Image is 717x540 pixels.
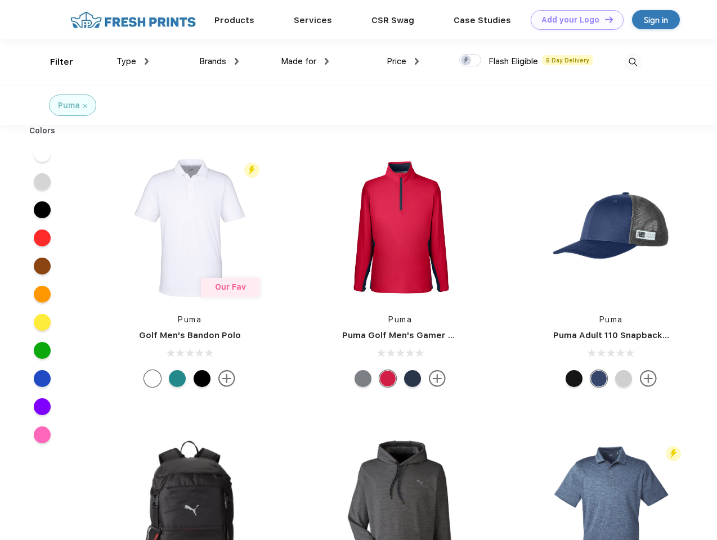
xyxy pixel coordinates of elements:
[50,56,73,69] div: Filter
[281,56,316,66] span: Made for
[644,13,668,26] div: Sign in
[640,370,657,387] img: more.svg
[199,56,226,66] span: Brands
[325,58,329,65] img: dropdown.png
[605,16,613,22] img: DT
[666,446,681,461] img: flash_active_toggle.svg
[215,282,246,291] span: Our Fav
[144,370,161,387] div: Bright White
[139,330,241,340] a: Golf Men's Bandon Polo
[145,58,149,65] img: dropdown.png
[566,370,582,387] div: Pma Blk with Pma Blk
[379,370,396,387] div: Ski Patrol
[178,315,201,324] a: Puma
[355,370,371,387] div: Quiet Shade
[67,10,199,30] img: fo%20logo%202.webp
[244,163,259,178] img: flash_active_toggle.svg
[342,330,520,340] a: Puma Golf Men's Gamer Golf Quarter-Zip
[590,370,607,387] div: Peacoat with Qut Shd
[21,125,64,137] div: Colors
[194,370,210,387] div: Puma Black
[294,15,332,25] a: Services
[116,56,136,66] span: Type
[415,58,419,65] img: dropdown.png
[404,370,421,387] div: Navy Blazer
[218,370,235,387] img: more.svg
[536,153,686,303] img: func=resize&h=266
[83,104,87,108] img: filter_cancel.svg
[541,15,599,25] div: Add your Logo
[325,153,475,303] img: func=resize&h=266
[235,58,239,65] img: dropdown.png
[599,315,623,324] a: Puma
[214,15,254,25] a: Products
[429,370,446,387] img: more.svg
[387,56,406,66] span: Price
[624,53,642,71] img: desktop_search.svg
[388,315,412,324] a: Puma
[632,10,680,29] a: Sign in
[115,153,265,303] img: func=resize&h=266
[371,15,414,25] a: CSR Swag
[489,56,538,66] span: Flash Eligible
[615,370,632,387] div: Quarry Brt Whit
[169,370,186,387] div: Green Lagoon
[58,100,80,111] div: Puma
[543,55,593,65] span: 5 Day Delivery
